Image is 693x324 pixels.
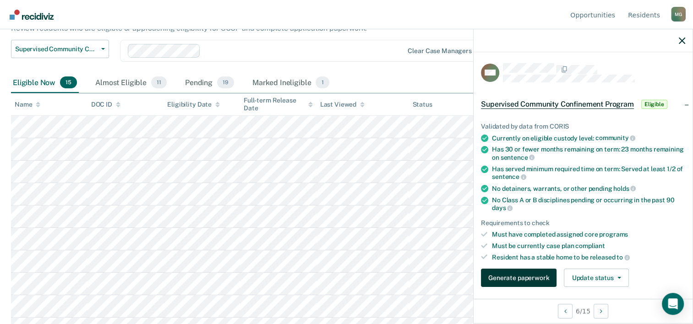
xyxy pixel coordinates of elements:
button: Previous Opportunity [558,304,573,319]
span: Supervised Community Confinement Program [481,100,634,109]
div: DOC ID [91,101,120,108]
div: Supervised Community Confinement ProgramEligible [474,90,693,119]
div: Has served minimum required time on term: Served at least 1/2 of [492,165,685,181]
div: Pending [183,73,236,93]
span: 19 [217,76,234,88]
span: days [492,204,513,211]
span: community [595,134,636,141]
span: 1 [316,76,329,88]
div: Validated by data from CORIS [481,123,685,130]
button: Update status [564,269,628,287]
div: M G [671,7,686,22]
button: Generate paperwork [481,269,557,287]
img: Recidiviz [10,10,54,20]
span: Eligible [641,100,667,109]
div: Eligible Now [11,73,79,93]
a: Navigate to form link [481,269,560,287]
div: Clear case managers [408,47,471,55]
div: Currently on eligible custody level: [492,134,685,142]
div: Eligibility Date [167,101,220,108]
span: sentence [492,173,526,180]
span: to [617,254,630,261]
span: holds [613,185,636,192]
div: Status [412,101,432,108]
div: Last Viewed [320,101,365,108]
div: 6 / 15 [474,299,693,323]
div: Must have completed assigned core [492,231,685,238]
div: Marked Ineligible [251,73,331,93]
div: No detainers, warrants, or other pending [492,184,685,193]
span: sentence [501,154,535,161]
button: Profile dropdown button [671,7,686,22]
div: Requirements to check [481,219,685,227]
span: 11 [151,76,167,88]
div: Resident has a stable home to be released [492,253,685,261]
span: compliant [575,242,605,249]
div: No Class A or B disciplines pending or occurring in the past 90 [492,196,685,212]
span: Supervised Community Confinement Program [15,45,98,53]
span: programs [599,231,628,238]
div: Name [15,101,40,108]
div: Open Intercom Messenger [662,293,684,315]
div: Full-term Release Date [244,97,313,112]
span: 15 [60,76,77,88]
button: Next Opportunity [594,304,608,319]
div: Must be currently case plan [492,242,685,250]
div: Almost Eligible [93,73,169,93]
div: Has 30 or fewer months remaining on term: 23 months remaining on [492,146,685,161]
